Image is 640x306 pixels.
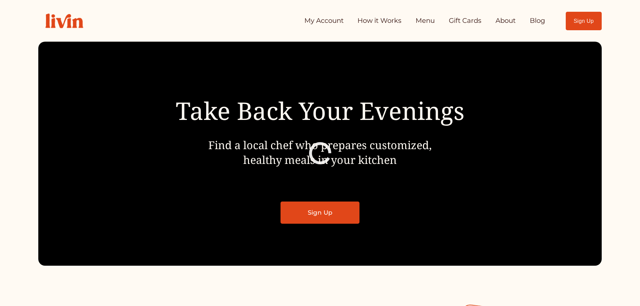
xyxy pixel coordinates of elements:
[566,12,602,30] a: Sign Up
[281,202,359,224] a: Sign Up
[416,14,435,28] a: Menu
[449,14,481,28] a: Gift Cards
[38,6,90,35] img: Livin
[208,137,432,167] span: Find a local chef who prepares customized, healthy meals in your kitchen
[530,14,545,28] a: Blog
[176,94,464,127] span: Take Back Your Evenings
[357,14,401,28] a: How it Works
[496,14,516,28] a: About
[304,14,344,28] a: My Account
